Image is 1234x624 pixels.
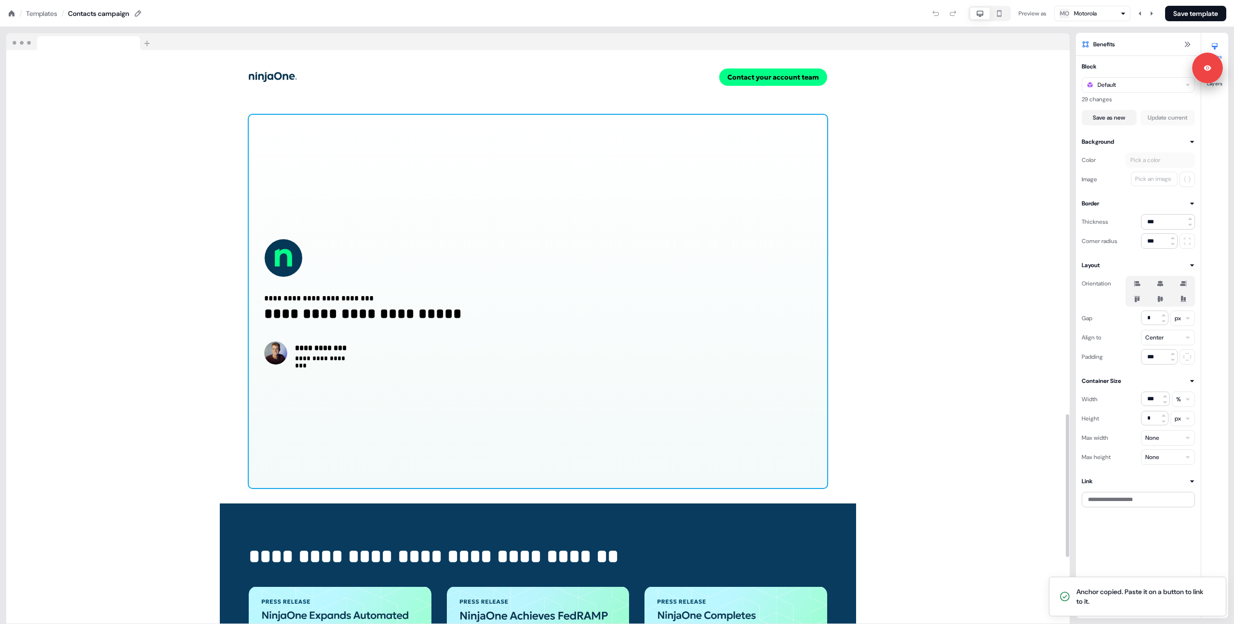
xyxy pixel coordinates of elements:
div: Link [1082,476,1093,486]
div: Max width [1082,430,1108,446]
img: Contact avatar [264,341,287,365]
div: Thickness [1082,214,1108,230]
div: MO [1060,9,1069,18]
div: Max height [1082,449,1111,465]
button: Background [1082,137,1195,147]
div: None [1145,452,1159,462]
div: Pick a color [1128,155,1162,165]
div: Color [1082,152,1096,168]
div: Width [1082,392,1098,407]
button: MOMotorola [1054,6,1130,21]
button: Container Size [1082,376,1195,386]
div: px [1175,414,1181,423]
button: Border [1082,199,1195,208]
div: Layout [1082,260,1100,270]
div: None [1145,433,1159,443]
button: Block [1082,62,1195,71]
div: Contact your account team [542,68,827,86]
button: Pick an image [1131,172,1178,186]
div: / [61,8,64,19]
div: Height [1082,411,1099,426]
div: Default [1098,80,1116,90]
button: Link [1082,476,1195,486]
div: Motorola [1074,9,1097,18]
div: Align to [1082,330,1101,345]
span: Benefits [1093,40,1115,49]
button: Layout [1082,260,1195,270]
button: Save template [1165,6,1226,21]
button: Default [1082,77,1195,93]
div: Orientation [1082,276,1111,291]
button: Save as new [1082,110,1137,125]
img: Browser topbar [6,33,154,51]
div: Container Size [1082,376,1121,386]
div: Gap [1082,311,1092,326]
div: px [1175,313,1181,323]
div: Preview as [1019,9,1046,18]
div: Image [1082,172,1097,187]
button: Contact your account team [719,68,827,86]
div: / [19,8,22,19]
div: Border [1082,199,1099,208]
button: Pick a color [1126,152,1195,168]
div: Pick an image [1133,174,1173,184]
div: % [1176,394,1181,404]
div: 29 changes [1082,95,1195,104]
button: Styles [1201,39,1228,60]
div: Corner radius [1082,233,1117,249]
div: Contacts campaign [68,9,129,18]
div: Center [1145,333,1164,342]
a: Templates [26,9,57,18]
div: Block [1082,62,1097,71]
div: Padding [1082,349,1103,365]
div: Anchor copied. Paste it on a button to link to it. [1076,587,1210,606]
div: Background [1082,137,1114,147]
